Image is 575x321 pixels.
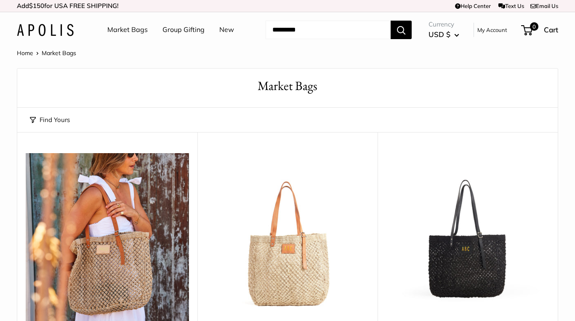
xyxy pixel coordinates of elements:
[477,25,507,35] a: My Account
[455,3,491,9] a: Help Center
[162,24,205,36] a: Group Gifting
[386,153,549,316] a: Mercado Woven in Black | Estimated Ship: Oct. 19thMercado Woven in Black | Estimated Ship: Oct. 19th
[29,2,44,10] span: $150
[391,21,412,39] button: Search
[30,114,70,126] button: Find Yours
[498,3,524,9] a: Text Us
[206,153,369,316] a: Mercado Woven in Natural | Estimated Ship: Oct. 12thMercado Woven in Natural | Estimated Ship: Oc...
[429,19,459,30] span: Currency
[17,48,76,58] nav: Breadcrumb
[219,24,234,36] a: New
[429,28,459,41] button: USD $
[42,49,76,57] span: Market Bags
[107,24,148,36] a: Market Bags
[386,153,549,316] img: Mercado Woven in Black | Estimated Ship: Oct. 19th
[17,24,74,36] img: Apolis
[206,153,369,316] img: Mercado Woven in Natural | Estimated Ship: Oct. 12th
[530,3,558,9] a: Email Us
[17,49,33,57] a: Home
[30,77,545,95] h1: Market Bags
[522,23,558,37] a: 0 Cart
[544,25,558,34] span: Cart
[266,21,391,39] input: Search...
[429,30,450,39] span: USD $
[530,22,538,31] span: 0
